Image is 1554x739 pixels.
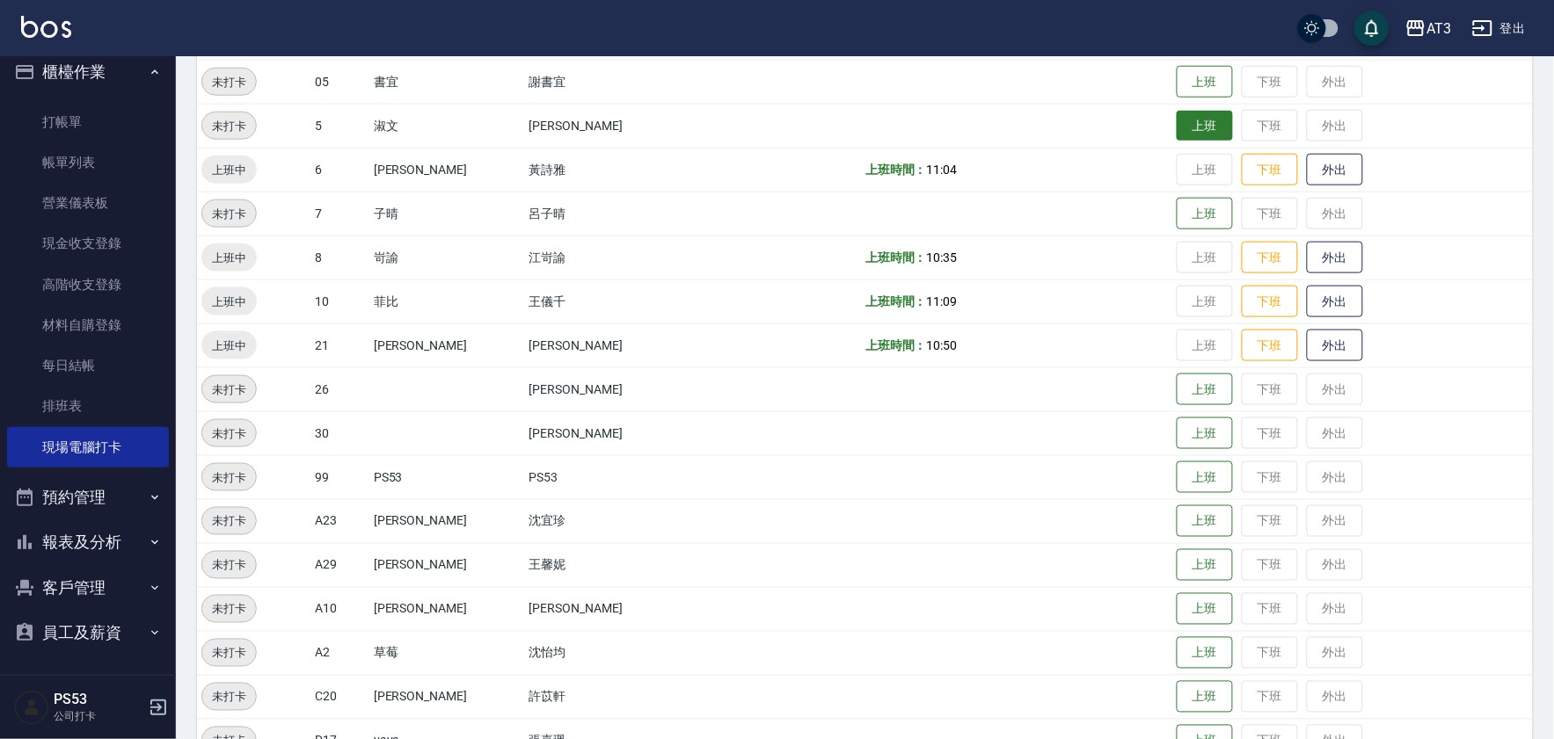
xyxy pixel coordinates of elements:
button: 上班 [1177,637,1233,670]
button: 上班 [1177,681,1233,714]
td: 7 [310,192,369,235]
td: 8 [310,235,369,279]
button: 預約管理 [7,475,169,520]
a: 每日結帳 [7,345,169,386]
td: 26 [310,367,369,411]
button: 登出 [1465,12,1533,45]
td: A29 [310,543,369,587]
span: 10:35 [927,250,958,264]
span: 未打卡 [202,644,256,663]
td: 6 [310,148,369,192]
td: 子晴 [369,192,525,235]
a: 營業儀表板 [7,183,169,223]
b: 上班時間： [865,294,927,308]
span: 10:50 [927,338,958,352]
button: 外出 [1307,154,1363,186]
button: 外出 [1307,286,1363,318]
span: 上班中 [201,293,257,311]
a: 現金收支登錄 [7,223,169,264]
td: 21 [310,323,369,367]
td: [PERSON_NAME] [525,323,706,367]
button: 上班 [1177,111,1233,141]
span: 未打卡 [202,424,256,443]
h5: PS53 [54,691,143,708]
b: 上班時間： [865,250,927,264]
td: 沈怡均 [525,631,706,675]
td: 書宜 [369,60,525,104]
button: 上班 [1177,66,1233,98]
p: 公司打卡 [54,708,143,724]
td: A2 [310,631,369,675]
div: AT3 [1426,18,1451,40]
button: 上班 [1177,593,1233,626]
td: 30 [310,411,369,455]
td: [PERSON_NAME] [369,587,525,631]
td: 5 [310,104,369,148]
button: 外出 [1307,330,1363,362]
span: 未打卡 [202,600,256,619]
span: 11:04 [927,163,958,177]
td: 王儀千 [525,279,706,323]
span: 未打卡 [202,512,256,531]
td: 99 [310,455,369,499]
span: 上班中 [201,249,257,267]
span: 上班中 [201,337,257,355]
td: [PERSON_NAME] [525,587,706,631]
button: 下班 [1242,286,1298,318]
span: 未打卡 [202,117,256,135]
span: 未打卡 [202,556,256,575]
td: 淑文 [369,104,525,148]
span: 未打卡 [202,380,256,399]
b: 上班時間： [865,163,927,177]
a: 打帳單 [7,102,169,142]
td: 謝書宜 [525,60,706,104]
td: 10 [310,279,369,323]
button: 下班 [1242,154,1298,186]
button: 上班 [1177,198,1233,230]
span: 未打卡 [202,688,256,706]
button: 客戶管理 [7,565,169,611]
button: 員工及薪資 [7,610,169,656]
button: 下班 [1242,330,1298,362]
span: 未打卡 [202,205,256,223]
td: [PERSON_NAME] [369,675,525,719]
button: AT3 [1398,11,1458,47]
td: [PERSON_NAME] [369,323,525,367]
button: save [1354,11,1390,46]
button: 下班 [1242,242,1298,274]
button: 外出 [1307,242,1363,274]
span: 未打卡 [202,73,256,91]
td: 王馨妮 [525,543,706,587]
span: 上班中 [201,161,257,179]
button: 上班 [1177,373,1233,406]
td: [PERSON_NAME] [369,148,525,192]
a: 高階收支登錄 [7,264,169,305]
span: 11:09 [927,294,958,308]
td: C20 [310,675,369,719]
td: 許苡軒 [525,675,706,719]
td: A10 [310,587,369,631]
td: 05 [310,60,369,104]
a: 現場電腦打卡 [7,427,169,467]
button: 上班 [1177,505,1233,538]
td: [PERSON_NAME] [525,104,706,148]
b: 上班時間： [865,338,927,352]
td: 呂子晴 [525,192,706,235]
td: 黃詩雅 [525,148,706,192]
td: 草莓 [369,631,525,675]
td: [PERSON_NAME] [525,411,706,455]
td: [PERSON_NAME] [369,499,525,543]
button: 報表及分析 [7,519,169,565]
td: [PERSON_NAME] [525,367,706,411]
img: Person [14,690,49,725]
td: PS53 [369,455,525,499]
button: 上班 [1177,461,1233,494]
a: 材料自購登錄 [7,305,169,345]
td: 江岢諭 [525,235,706,279]
button: 櫃檯作業 [7,49,169,95]
td: 菲比 [369,279,525,323]
img: Logo [21,16,71,38]
button: 上班 [1177,549,1233,582]
button: 上班 [1177,417,1233,450]
td: A23 [310,499,369,543]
